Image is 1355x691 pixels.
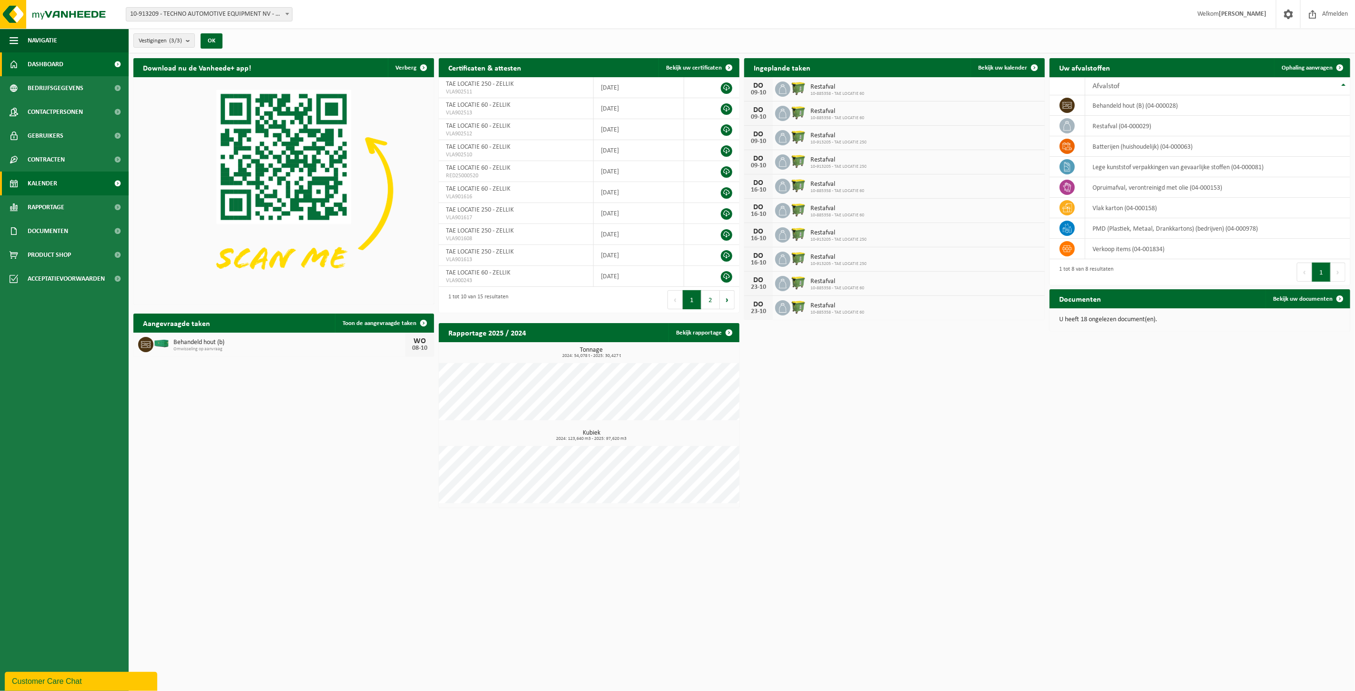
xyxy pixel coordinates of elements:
td: PMD (Plastiek, Metaal, Drankkartons) (bedrijven) (04-000978) [1085,218,1350,239]
div: DO [749,276,768,284]
span: TAE LOCATIE 250 - ZELLIK [446,206,514,213]
div: DO [749,155,768,163]
a: Bekijk uw certificaten [658,58,738,77]
h2: Uw afvalstoffen [1050,58,1120,77]
span: Restafval [810,205,864,213]
count: (3/3) [169,38,182,44]
span: TAE LOCATIE 250 - ZELLIK [446,81,514,88]
td: [DATE] [594,119,684,140]
img: WB-1100-HPE-GN-50 [790,80,807,96]
span: Bekijk uw certificaten [666,65,722,71]
img: WB-1100-HPE-GN-51 [790,250,807,266]
img: WB-1100-HPE-GN-51 [790,202,807,218]
td: batterijen (huishoudelijk) (04-000063) [1085,136,1350,157]
div: DO [749,252,768,260]
span: 10-885358 - TAE LOCATIE 60 [810,213,864,218]
div: DO [749,228,768,235]
span: Bedrijfsgegevens [28,76,83,100]
span: Omwisseling op aanvraag [173,346,405,352]
span: 10-913205 - TAE LOCATIE 250 [810,237,867,243]
h2: Download nu de Vanheede+ app! [133,58,261,77]
span: VLA902510 [446,151,586,159]
div: 16-10 [749,235,768,242]
span: TAE LOCATIE 60 - ZELLIK [446,102,510,109]
span: Bekijk uw kalender [978,65,1027,71]
img: WB-1100-HPE-GN-51 [790,153,807,169]
img: WB-1100-HPE-GN-50 [790,129,807,145]
td: [DATE] [594,98,684,119]
span: Restafval [810,254,867,261]
div: WO [410,337,429,345]
span: Restafval [810,181,864,188]
div: 09-10 [749,163,768,169]
td: [DATE] [594,161,684,182]
td: [DATE] [594,182,684,203]
div: 1 tot 8 van 8 resultaten [1054,262,1113,283]
td: restafval (04-000029) [1085,116,1350,136]
div: DO [749,179,768,187]
span: 10-913205 - TAE LOCATIE 250 [810,140,867,145]
img: WB-1100-HPE-GN-50 [790,226,807,242]
div: 16-10 [749,260,768,266]
span: 10-913209 - TECHNO AUTOMOTIVE EQUIPMENT NV - ZELLIK [126,7,293,21]
td: [DATE] [594,224,684,245]
span: Restafval [810,83,864,91]
td: opruimafval, verontreinigd met olie (04-000153) [1085,177,1350,198]
img: WB-1100-HPE-GN-51 [790,104,807,121]
div: DO [749,106,768,114]
img: Download de VHEPlus App [133,77,434,303]
td: vlak karton (04-000158) [1085,198,1350,218]
button: 2 [701,290,720,309]
span: 2024: 123,640 m3 - 2025: 97,620 m3 [444,437,739,441]
span: VLA901617 [446,214,586,222]
a: Toon de aangevraagde taken [335,314,433,333]
div: DO [749,131,768,138]
span: Restafval [810,132,867,140]
span: Restafval [810,156,867,164]
span: TAE LOCATIE 250 - ZELLIK [446,248,514,255]
td: [DATE] [594,77,684,98]
h2: Ingeplande taken [744,58,820,77]
span: Verberg [395,65,416,71]
span: Behandeld hout (b) [173,339,405,346]
span: 10-885358 - TAE LOCATIE 60 [810,188,864,194]
div: 16-10 [749,187,768,193]
button: Next [720,290,735,309]
div: 1 tot 10 van 15 resultaten [444,289,508,310]
span: Navigatie [28,29,57,52]
h3: Kubiek [444,430,739,441]
span: TAE LOCATIE 60 - ZELLIK [446,122,510,130]
button: Next [1331,263,1345,282]
span: Acceptatievoorwaarden [28,267,105,291]
span: TAE LOCATIE 250 - ZELLIK [446,227,514,234]
span: TAE LOCATIE 60 - ZELLIK [446,164,510,172]
td: behandeld hout (B) (04-000028) [1085,95,1350,116]
span: RED25000520 [446,172,586,180]
span: 10-913205 - TAE LOCATIE 250 [810,261,867,267]
span: Contracten [28,148,65,172]
span: 10-885358 - TAE LOCATIE 60 [810,310,864,315]
span: Dashboard [28,52,63,76]
span: Gebruikers [28,124,63,148]
a: Bekijk rapportage [668,323,738,342]
span: Bekijk uw documenten [1273,296,1333,302]
div: 23-10 [749,308,768,315]
button: Previous [1297,263,1312,282]
span: Contactpersonen [28,100,83,124]
iframe: chat widget [5,670,159,691]
td: [DATE] [594,266,684,287]
td: [DATE] [594,245,684,266]
span: Restafval [810,278,864,285]
span: 10-913205 - TAE LOCATIE 250 [810,164,867,170]
div: 09-10 [749,90,768,96]
div: 09-10 [749,138,768,145]
div: 16-10 [749,211,768,218]
img: WB-1100-HPE-GN-51 [790,299,807,315]
td: [DATE] [594,140,684,161]
div: 23-10 [749,284,768,291]
span: 10-885358 - TAE LOCATIE 60 [810,91,864,97]
p: U heeft 18 ongelezen document(en). [1059,316,1341,323]
span: VLA901616 [446,193,586,201]
button: 1 [1312,263,1331,282]
span: TAE LOCATIE 60 - ZELLIK [446,143,510,151]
